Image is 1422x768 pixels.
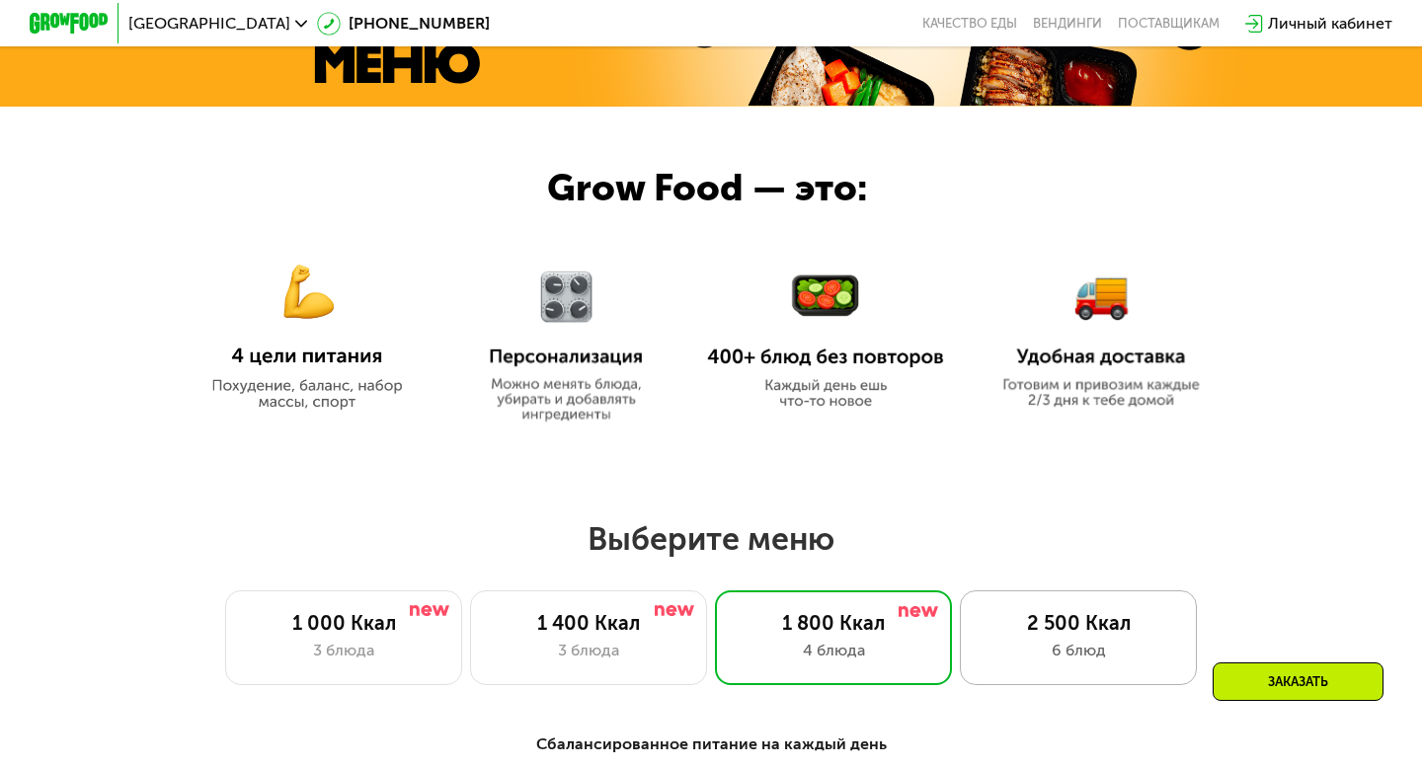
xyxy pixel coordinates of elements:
a: Вендинги [1033,16,1102,32]
span: [GEOGRAPHIC_DATA] [128,16,290,32]
div: 1 800 Ккал [736,611,931,635]
div: 3 блюда [491,639,686,662]
div: 2 500 Ккал [981,611,1176,635]
div: 3 блюда [246,639,441,662]
div: 6 блюд [981,639,1176,662]
div: 4 блюда [736,639,931,662]
a: Качество еды [922,16,1017,32]
div: Сбалансированное питание на каждый день [126,732,1296,757]
h2: Выберите меню [63,519,1359,559]
div: Личный кабинет [1268,12,1392,36]
div: Grow Food — это: [547,160,924,217]
div: поставщикам [1118,16,1220,32]
div: Заказать [1213,662,1383,701]
div: 1 000 Ккал [246,611,441,635]
div: 1 400 Ккал [491,611,686,635]
a: [PHONE_NUMBER] [317,12,490,36]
